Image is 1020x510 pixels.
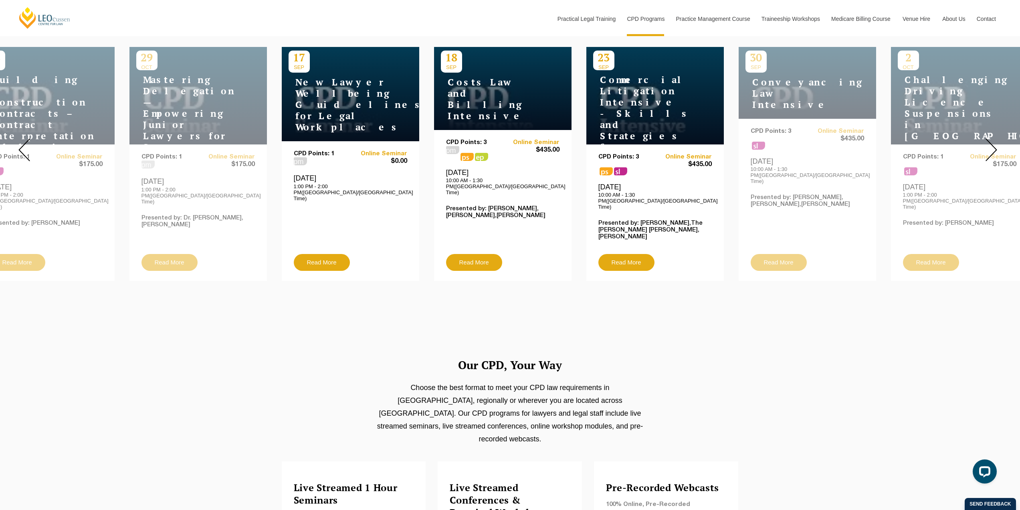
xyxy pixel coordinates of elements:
[294,254,350,271] a: Read More
[441,77,541,122] h4: Costs Law and Billing Intensive
[986,138,997,161] img: Next
[294,174,407,201] div: [DATE]
[503,146,559,154] span: $435.00
[600,167,613,175] span: ps
[18,6,71,29] a: [PERSON_NAME] Centre for Law
[755,2,825,36] a: Traineeship Workshops
[614,167,627,175] span: sl
[461,153,474,161] span: ps
[446,177,559,195] p: 10:00 AM - 1:30 PM([GEOGRAPHIC_DATA]/[GEOGRAPHIC_DATA] Time)
[350,150,407,157] a: Online Seminar
[503,139,559,146] a: Online Seminar
[350,157,407,166] span: $0.00
[294,150,351,157] p: CPD Points: 1
[598,220,712,240] p: Presented by: [PERSON_NAME],The [PERSON_NAME] [PERSON_NAME],[PERSON_NAME]
[373,381,647,445] p: Choose the best format to meet your CPD law requirements in [GEOGRAPHIC_DATA], regionally or wher...
[593,64,614,70] span: SEP
[551,2,621,36] a: Practical Legal Training
[294,482,414,506] h4: Live Streamed 1 Hour Seminars
[971,2,1002,36] a: Contact
[18,138,30,161] img: Prev
[966,456,1000,490] iframe: LiveChat chat widget
[897,2,936,36] a: Venue Hire
[475,153,488,161] span: ps
[606,482,726,494] h4: Pre-Recorded Webcasts
[621,2,670,36] a: CPD Programs
[446,139,503,146] p: CPD Points: 3
[446,168,559,195] div: [DATE]
[593,74,693,198] h4: Commercial Litigation Intensive - Skills and Strategies for Success in Commercial Disputes
[598,254,654,271] a: Read More
[282,355,739,375] h2: Our CPD, Your Way
[598,192,712,210] p: 10:00 AM - 1:30 PM([GEOGRAPHIC_DATA]/[GEOGRAPHIC_DATA] Time)
[606,500,726,509] p: 100% Online, Pre-Recorded
[936,2,971,36] a: About Us
[598,154,655,161] p: CPD Points: 3
[446,254,502,271] a: Read More
[289,77,389,133] h4: New Lawyer Wellbeing Guidelines for Legal Workplaces
[655,154,712,161] a: Online Seminar
[294,183,407,201] p: 1:00 PM - 2:00 PM([GEOGRAPHIC_DATA]/[GEOGRAPHIC_DATA] Time)
[446,146,459,154] span: pm
[655,161,712,169] span: $435.00
[289,51,310,64] p: 17
[441,51,462,64] p: 18
[441,64,462,70] span: SEP
[670,2,755,36] a: Practice Management Course
[598,183,712,210] div: [DATE]
[446,205,559,219] p: Presented by: [PERSON_NAME],[PERSON_NAME],[PERSON_NAME]
[593,51,614,64] p: 23
[289,64,310,70] span: SEP
[825,2,897,36] a: Medicare Billing Course
[294,157,307,165] span: pm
